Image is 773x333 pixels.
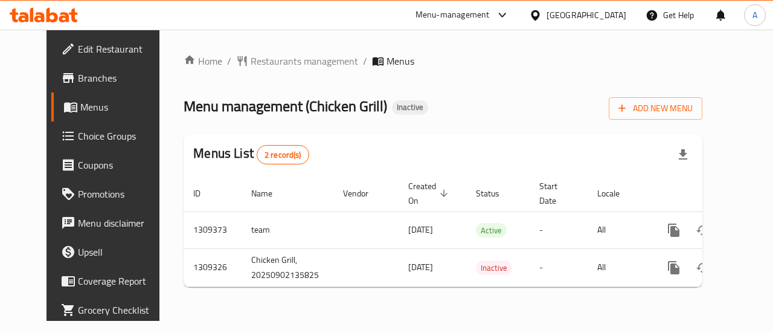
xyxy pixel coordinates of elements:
[78,303,166,317] span: Grocery Checklist
[415,8,490,22] div: Menu-management
[588,248,650,286] td: All
[386,54,414,68] span: Menus
[78,187,166,201] span: Promotions
[476,186,515,201] span: Status
[408,179,452,208] span: Created On
[242,248,333,286] td: Chicken Grill, 20250902135825
[80,100,166,114] span: Menus
[193,144,309,164] h2: Menus List
[78,129,166,143] span: Choice Groups
[609,97,702,120] button: Add New Menu
[51,63,176,92] a: Branches
[363,54,367,68] li: /
[688,216,717,245] button: Change Status
[669,140,698,169] div: Export file
[257,145,309,164] div: Total records count
[588,212,650,248] td: All
[539,179,573,208] span: Start Date
[78,245,166,259] span: Upsell
[51,34,176,63] a: Edit Restaurant
[227,54,231,68] li: /
[78,216,166,230] span: Menu disclaimer
[659,216,688,245] button: more
[343,186,384,201] span: Vendor
[51,267,176,296] a: Coverage Report
[236,54,358,68] a: Restaurants management
[78,158,166,172] span: Coupons
[184,248,242,286] td: 1309326
[78,71,166,85] span: Branches
[392,100,428,115] div: Inactive
[251,186,288,201] span: Name
[184,54,222,68] a: Home
[408,259,433,275] span: [DATE]
[51,238,176,267] a: Upsell
[408,222,433,238] span: [DATE]
[51,92,176,121] a: Menus
[51,121,176,150] a: Choice Groups
[51,209,176,238] a: Menu disclaimer
[392,102,428,112] span: Inactive
[193,186,216,201] span: ID
[78,42,166,56] span: Edit Restaurant
[251,54,358,68] span: Restaurants management
[659,253,688,282] button: more
[530,212,588,248] td: -
[530,248,588,286] td: -
[547,8,626,22] div: [GEOGRAPHIC_DATA]
[184,54,702,68] nav: breadcrumb
[51,179,176,209] a: Promotions
[51,296,176,325] a: Grocery Checklist
[184,92,387,120] span: Menu management ( Chicken Grill )
[476,224,507,238] span: Active
[78,274,166,288] span: Coverage Report
[184,212,242,248] td: 1309373
[51,150,176,179] a: Coupons
[618,101,693,116] span: Add New Menu
[597,186,635,201] span: Locale
[752,8,757,22] span: A
[476,261,512,275] span: Inactive
[242,212,333,248] td: team
[257,149,309,161] span: 2 record(s)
